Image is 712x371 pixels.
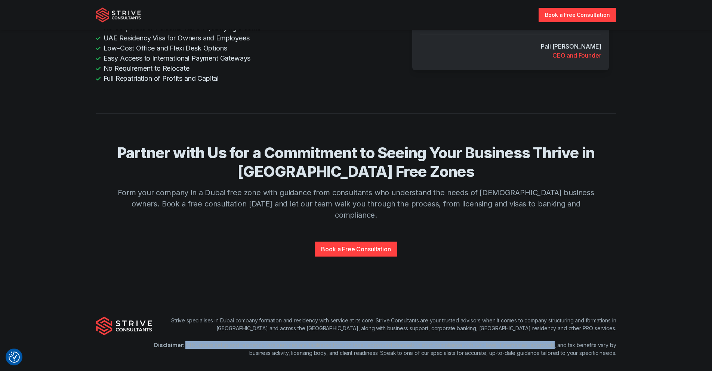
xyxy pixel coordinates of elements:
img: Strive Consultants [96,316,152,335]
p: : All business setup and residency visa services are facilitated through legal, approved channels... [152,341,616,357]
p: Form your company in a Dubai free zone with guidance from consultants who understand the needs of... [117,187,595,221]
div: CEO and Founder [552,51,601,60]
img: Revisit consent button [9,352,20,363]
h4: Partner with Us for a Commitment to Seeing Your Business Thrive in [GEOGRAPHIC_DATA] Free Zones [117,144,595,181]
li: Full Repatriation of Profits and Capital [96,73,372,83]
strong: Disclaimer [154,342,183,348]
li: UAE Residency Visa for Owners and Employees [96,33,372,43]
li: No Requirement to Relocate [96,63,372,73]
img: Strive Consultants [96,7,141,22]
li: Low-Cost Office and Flexi Desk Options [96,43,372,53]
button: Consent Preferences [9,352,20,363]
li: Easy Access to International Payment Gateways [96,53,372,63]
a: Book a Free Consultation [315,242,397,257]
cite: Pali [PERSON_NAME] [541,42,601,51]
a: Book a Free Consultation [539,8,616,22]
p: Strive specialises in Dubai company formation and residency with service at its core. Strive Cons... [152,316,616,332]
